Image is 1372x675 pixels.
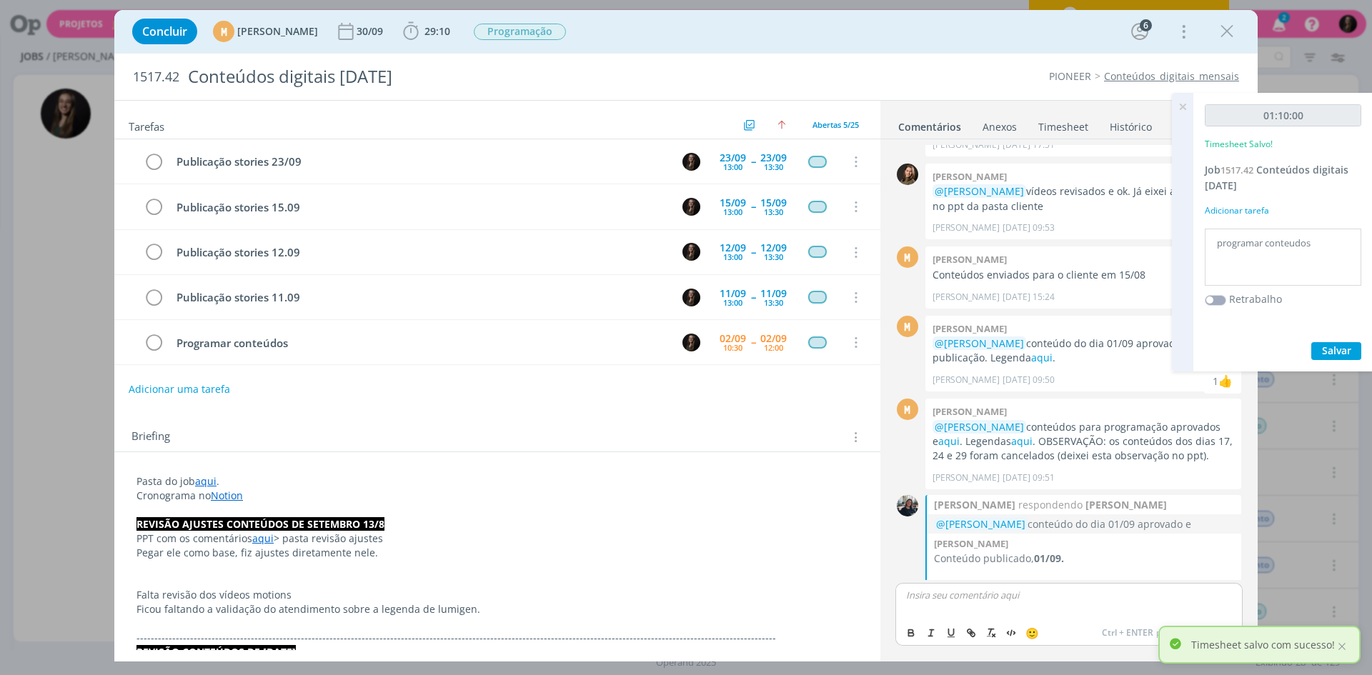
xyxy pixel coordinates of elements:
p: Conteúdo publicado, [934,552,1234,565]
strong: [PERSON_NAME] [934,497,1015,512]
p: Falta revisão dos vídeos motions [136,588,858,602]
button: Salvar [1311,342,1361,360]
div: 10:30 [723,344,742,351]
div: 12/09 [760,243,787,253]
a: Job1517.42Conteúdos digitais [DATE] [1205,163,1348,192]
a: aqui [1011,434,1033,448]
img: N [682,289,700,306]
div: Mayara Peruzzo [1218,372,1233,389]
div: 23/09 [760,153,787,163]
div: 1 [1213,374,1218,389]
a: aqui [938,434,960,448]
div: 30/09 [357,26,386,36]
button: 6 [1128,20,1151,43]
p: Pegar ele como base, fiz ajustes diretamente nele. [136,546,858,560]
span: @[PERSON_NAME] [935,420,1024,434]
img: N [682,334,700,351]
div: 13:00 [723,163,742,171]
button: Adicionar uma tarefa [128,376,231,402]
span: 🙂 [1025,626,1039,640]
a: aqui [195,474,217,488]
a: aqui [1031,351,1053,364]
span: Abertas 5/25 [812,119,859,130]
strong: 01/09. [1034,551,1064,565]
p: [PERSON_NAME] [934,578,1001,591]
img: J [897,164,918,185]
a: Timesheet [1038,114,1089,134]
div: 13:00 [723,299,742,306]
span: 1517.42 [1221,164,1253,176]
span: -- [751,201,755,211]
strong: REVISÃO CONTEÚDOS DE [DATE] [136,645,296,659]
label: Retrabalho [1229,291,1282,306]
button: N [680,151,702,172]
a: aqui [252,531,274,545]
div: 15/09 [760,198,787,208]
span: Programação [474,24,566,40]
p: Cronograma no [136,489,858,503]
span: [DATE] 09:51 [1003,471,1055,484]
b: [PERSON_NAME] [933,170,1007,183]
div: Anexos [983,120,1017,134]
span: 29:10 [424,24,450,38]
img: N [682,153,700,171]
div: Publicação stories 11.09 [170,289,669,306]
span: Ctrl + ENTER [1102,626,1156,639]
div: 13:30 [764,299,783,306]
span: @[PERSON_NAME] [935,336,1024,350]
div: 13:30 [764,208,783,216]
img: N [682,243,700,261]
div: 12:00 [764,344,783,351]
div: dialog [114,10,1258,661]
p: vídeos revisados e ok. Já eixei atuaalizado no ppt da pasta cliente [933,184,1234,214]
span: Concluir [142,26,187,37]
img: N [682,198,700,216]
p: Pasta do job . [136,474,858,489]
b: [PERSON_NAME] [934,537,1008,550]
div: Adicionar tarefa [1205,204,1361,217]
div: 13:30 [764,253,783,261]
a: Comentários [898,114,962,134]
div: 11/09 [720,289,746,299]
span: para enviar [1102,626,1202,639]
p: conteúdos para programação aprovados e . Legendas . OBSERVAÇÃO: os conteúdos dos dias 17, 24 e 29... [933,420,1234,464]
div: M [897,246,918,268]
a: Histórico [1109,114,1153,134]
div: Publicação stories 23/09 [170,153,669,171]
div: Publicação stories 15.09 [170,199,669,216]
p: Timesheet salvo com sucesso! [1191,637,1335,652]
div: 11/09 [760,289,787,299]
span: [DATE] 09:53 [1003,221,1055,234]
span: [DATE] 17:51 [1003,139,1055,151]
button: Programação [473,23,567,41]
p: [PERSON_NAME] [933,471,1000,484]
div: 02/09 [720,334,746,344]
div: M [213,21,234,42]
div: 13:00 [723,208,742,216]
button: N [680,241,702,263]
span: [PERSON_NAME] [237,26,318,36]
button: Concluir [132,19,197,44]
div: 23/09 [720,153,746,163]
span: @[PERSON_NAME] [935,184,1024,198]
div: Conteúdos digitais [DATE] [182,59,772,94]
b: [PERSON_NAME] [933,322,1007,335]
p: Timesheet Salvo! [1205,138,1273,151]
p: Ficou faltando a validação do atendimento sobre a legenda de lumigen. [136,602,858,616]
button: 🙂 [1022,624,1042,641]
button: N [680,196,702,217]
p: Conteúdos enviados para o cliente em 15/08 [933,268,1234,282]
div: 15/09 [720,198,746,208]
b: [PERSON_NAME] [933,405,1007,418]
p: -------------------------------------------------------------------------------------------------... [136,631,858,645]
span: -- [751,156,755,166]
button: 29:10 [399,20,454,43]
b: [PERSON_NAME] [933,253,1007,266]
div: M [897,316,918,337]
span: Conteúdos digitais [DATE] [1205,163,1348,192]
div: 02/09 [760,334,787,344]
button: N [680,331,702,353]
p: [PERSON_NAME] [933,374,1000,386]
span: -- [751,337,755,347]
img: arrow-up.svg [777,121,786,129]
